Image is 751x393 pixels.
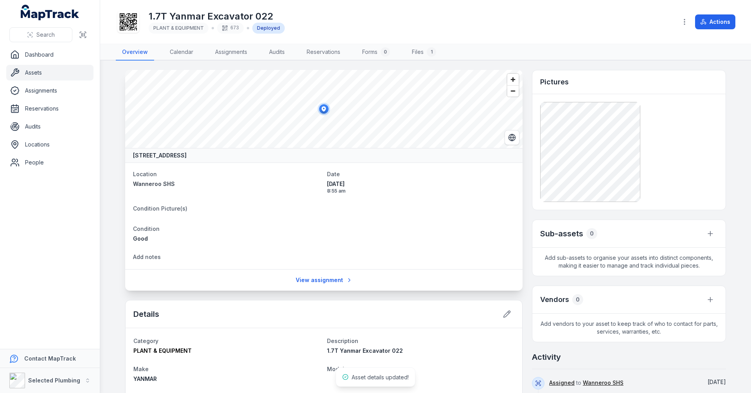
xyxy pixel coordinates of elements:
[540,77,569,88] h3: Pictures
[572,294,583,305] div: 0
[133,180,321,188] a: Wanneroo SHS
[209,44,253,61] a: Assignments
[327,188,515,194] span: 8:55 am
[327,180,515,194] time: 5/8/2025, 8:55:57 AM
[133,180,175,187] span: Wanneroo SHS
[291,273,358,288] a: View assignment
[133,347,192,354] span: PLANT & EQUIPMENT
[505,130,519,145] button: Switch to Satellite View
[163,44,199,61] a: Calendar
[586,228,597,239] div: 0
[6,137,93,152] a: Locations
[300,44,347,61] a: Reservations
[133,254,161,260] span: Add notes
[133,152,187,159] strong: [STREET_ADDRESS]
[356,44,396,61] a: Forms0
[532,314,726,342] span: Add vendors to your asset to keep track of who to contact for parts, services, warranties, etc.
[133,205,187,212] span: Condition Picture(s)
[540,294,569,305] h3: Vendors
[133,366,149,372] span: Make
[6,119,93,134] a: Audits
[406,44,442,61] a: Files1
[125,70,523,148] canvas: Map
[549,379,575,387] a: Assigned
[540,228,583,239] h2: Sub-assets
[549,379,623,386] span: to
[327,347,403,354] span: 1.7T Yanmar Excavator 022
[6,47,93,63] a: Dashboard
[116,44,154,61] a: Overview
[217,23,244,34] div: 673
[352,374,409,380] span: Asset details updated!
[133,171,157,177] span: Location
[21,5,79,20] a: MapTrack
[6,83,93,98] a: Assignments
[6,101,93,116] a: Reservations
[36,31,55,39] span: Search
[263,44,291,61] a: Audits
[532,248,726,276] span: Add sub-assets to organise your assets into distinct components, making it easier to manage and t...
[133,235,148,242] span: Good
[133,338,158,344] span: Category
[381,47,390,57] div: 0
[133,375,157,382] span: YANMAR
[133,225,160,232] span: Condition
[153,25,204,31] span: PLANT & EQUIPMENT
[252,23,285,34] div: Deployed
[507,74,519,85] button: Zoom in
[6,155,93,170] a: People
[507,85,519,96] button: Zoom out
[9,27,72,42] button: Search
[133,309,159,320] h2: Details
[24,355,76,362] strong: Contact MapTrack
[583,379,623,387] a: Wanneroo SHS
[149,10,285,23] h1: 1.7T Yanmar Excavator 022
[6,65,93,80] a: Assets
[708,379,726,385] time: 5/8/2025, 8:55:57 AM
[708,379,726,385] span: [DATE]
[28,377,80,384] strong: Selected Plumbing
[695,14,735,29] button: Actions
[427,47,436,57] div: 1
[327,180,515,188] span: [DATE]
[532,352,561,363] h2: Activity
[327,171,340,177] span: Date
[327,366,344,372] span: Model
[327,338,358,344] span: Description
